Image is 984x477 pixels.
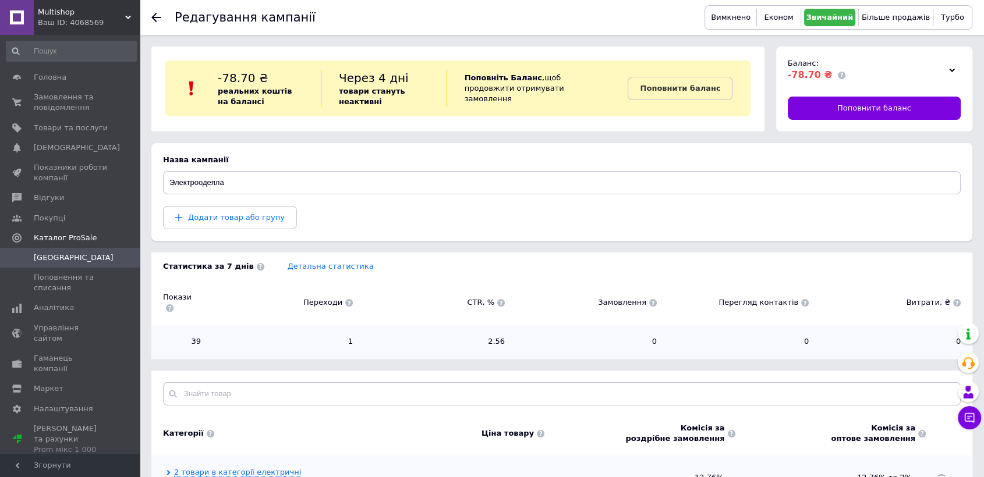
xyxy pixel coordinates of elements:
[711,13,751,22] span: Вимкнено
[820,336,961,347] span: 0
[788,97,961,120] a: Поповнити баланс
[163,336,201,347] span: 39
[34,162,108,183] span: Показники роботи компанії
[482,428,534,439] span: Ціна товару
[465,73,542,82] b: Поповніть Баланс
[820,297,961,308] span: Витрати, ₴
[364,336,505,347] span: 2.56
[175,12,316,24] div: Редагування кампанії
[213,297,353,308] span: Переходи
[34,383,63,394] span: Маркет
[34,252,114,263] span: [GEOGRAPHIC_DATA]
[34,444,108,455] div: Prom мікс 1 000
[34,143,120,153] span: [DEMOGRAPHIC_DATA]
[668,297,809,308] span: Перегляд контактів
[516,297,657,308] span: Замовлення
[936,9,969,26] button: Турбо
[183,80,200,97] img: :exclamation:
[34,72,66,83] span: Головна
[151,13,161,22] div: Повернутися назад
[6,41,137,62] input: Пошук
[708,9,753,26] button: Вимкнено
[339,71,409,85] span: Через 4 дні
[34,353,108,374] span: Гаманець компанії
[806,13,854,22] span: Звичайний
[862,13,930,22] span: Більше продажів
[628,77,732,100] a: Поповнити баланс
[288,262,374,270] a: Детальна статистика
[447,70,628,107] div: , щоб продовжити отримувати замовлення
[38,17,140,28] div: Ваш ID: 4068569
[339,87,405,106] b: товари стануть неактивні
[958,406,981,429] button: Чат з покупцем
[941,13,964,22] span: Турбо
[34,92,108,113] span: Замовлення та повідомлення
[34,302,74,313] span: Аналітика
[34,233,97,243] span: Каталог ProSale
[640,84,720,92] b: Поповнити баланс
[34,423,108,455] span: [PERSON_NAME] та рахунки
[34,213,65,223] span: Покупці
[764,13,793,22] span: Економ
[804,9,855,26] button: Звичайний
[788,59,819,67] span: Баланс:
[218,87,292,106] b: реальних коштів на балансі
[516,336,657,347] span: 0
[188,213,285,222] span: Додати товар або групу
[34,272,108,293] span: Поповнення та списання
[625,423,724,444] span: Комісія за роздрібне замовлення
[34,193,64,203] span: Відгуки
[862,9,930,26] button: Більше продажів
[760,9,797,26] button: Економ
[364,297,505,308] span: CTR, %
[837,103,911,113] span: Поповнити баланс
[163,292,201,313] span: Покази
[163,261,264,272] span: Статистика за 7 днів
[213,336,353,347] span: 1
[668,336,809,347] span: 0
[163,428,204,439] span: Категорії
[163,382,961,405] input: Знайти товар
[34,123,108,133] span: Товари та послуги
[788,69,833,80] span: -78.70 ₴
[163,206,297,229] button: Додати товар або групу
[831,423,915,444] span: Комісія за оптове замовлення
[34,323,108,344] span: Управління сайтом
[34,404,93,414] span: Налаштування
[163,155,229,164] span: Назва кампанії
[218,71,268,85] span: -78.70 ₴
[38,7,125,17] span: Multishop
